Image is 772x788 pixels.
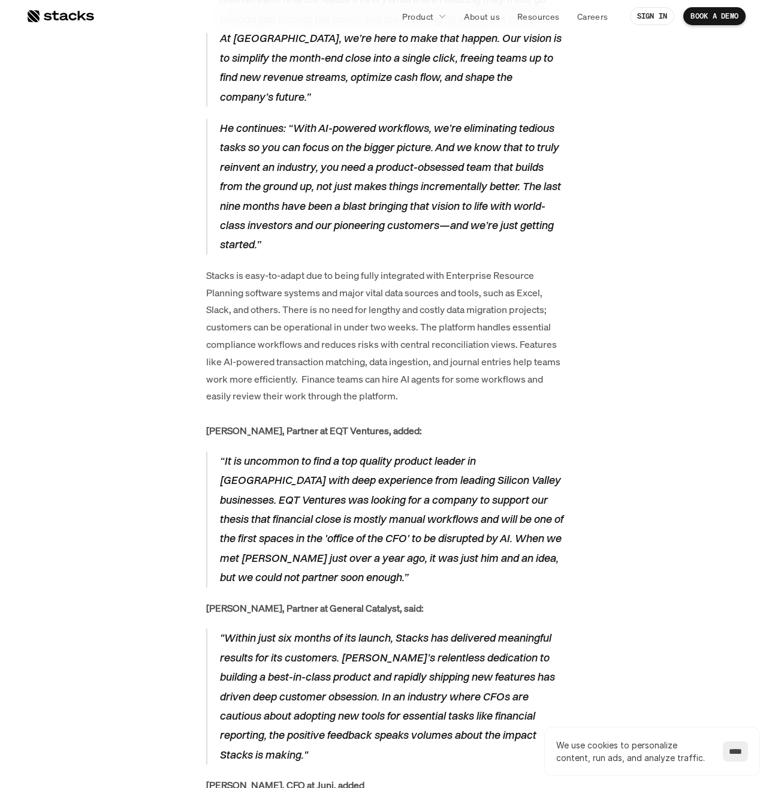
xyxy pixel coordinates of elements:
[219,452,566,588] p: “It is uncommon to find a top quality product leader in [GEOGRAPHIC_DATA] with deep experience fr...
[630,7,675,25] a: SIGN IN
[206,267,566,440] p: Stacks is easy-to-adapt due to being fully integrated with Enterprise Resource Planning software ...
[141,228,194,237] a: Privacy Policy
[219,119,566,255] p: He continues: “With AI-powered workflows, we’re eliminating tedious tasks so you can focus on the...
[556,739,711,764] p: We use cookies to personalize content, run ads, and analyze traffic.
[690,12,738,20] p: BOOK A DEMO
[402,10,434,23] p: Product
[219,628,566,765] p: "Within just six months of its launch, Stacks has delivered meaningful results for its customers....
[577,10,608,23] p: Careers
[464,10,500,23] p: About us
[570,5,616,27] a: Careers
[510,5,567,27] a: Resources
[457,5,507,27] a: About us
[637,12,668,20] p: SIGN IN
[206,424,422,437] strong: [PERSON_NAME], Partner at EQT Ventures, added:
[683,7,746,25] a: BOOK A DEMO
[206,601,424,615] strong: [PERSON_NAME], Partner at General Catalyst, said:
[517,10,560,23] p: Resources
